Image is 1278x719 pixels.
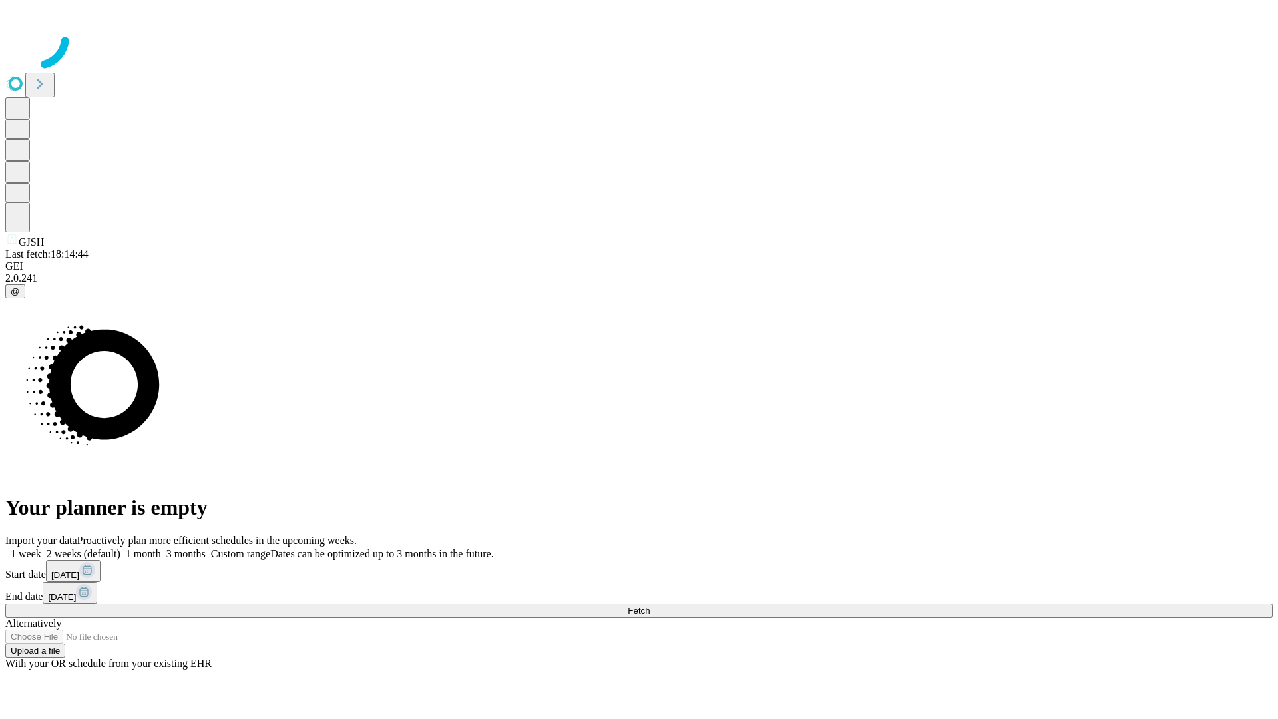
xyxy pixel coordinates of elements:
[628,606,650,616] span: Fetch
[11,286,20,296] span: @
[5,260,1273,272] div: GEI
[47,548,120,559] span: 2 weeks (default)
[5,248,89,260] span: Last fetch: 18:14:44
[77,535,357,546] span: Proactively plan more efficient schedules in the upcoming weeks.
[5,604,1273,618] button: Fetch
[5,644,65,658] button: Upload a file
[126,548,161,559] span: 1 month
[211,548,270,559] span: Custom range
[19,236,44,248] span: GJSH
[5,618,61,629] span: Alternatively
[46,560,101,582] button: [DATE]
[43,582,97,604] button: [DATE]
[51,570,79,580] span: [DATE]
[5,560,1273,582] div: Start date
[48,592,76,602] span: [DATE]
[5,272,1273,284] div: 2.0.241
[11,548,41,559] span: 1 week
[5,284,25,298] button: @
[5,535,77,546] span: Import your data
[166,548,206,559] span: 3 months
[5,582,1273,604] div: End date
[5,495,1273,520] h1: Your planner is empty
[270,548,493,559] span: Dates can be optimized up to 3 months in the future.
[5,658,212,669] span: With your OR schedule from your existing EHR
